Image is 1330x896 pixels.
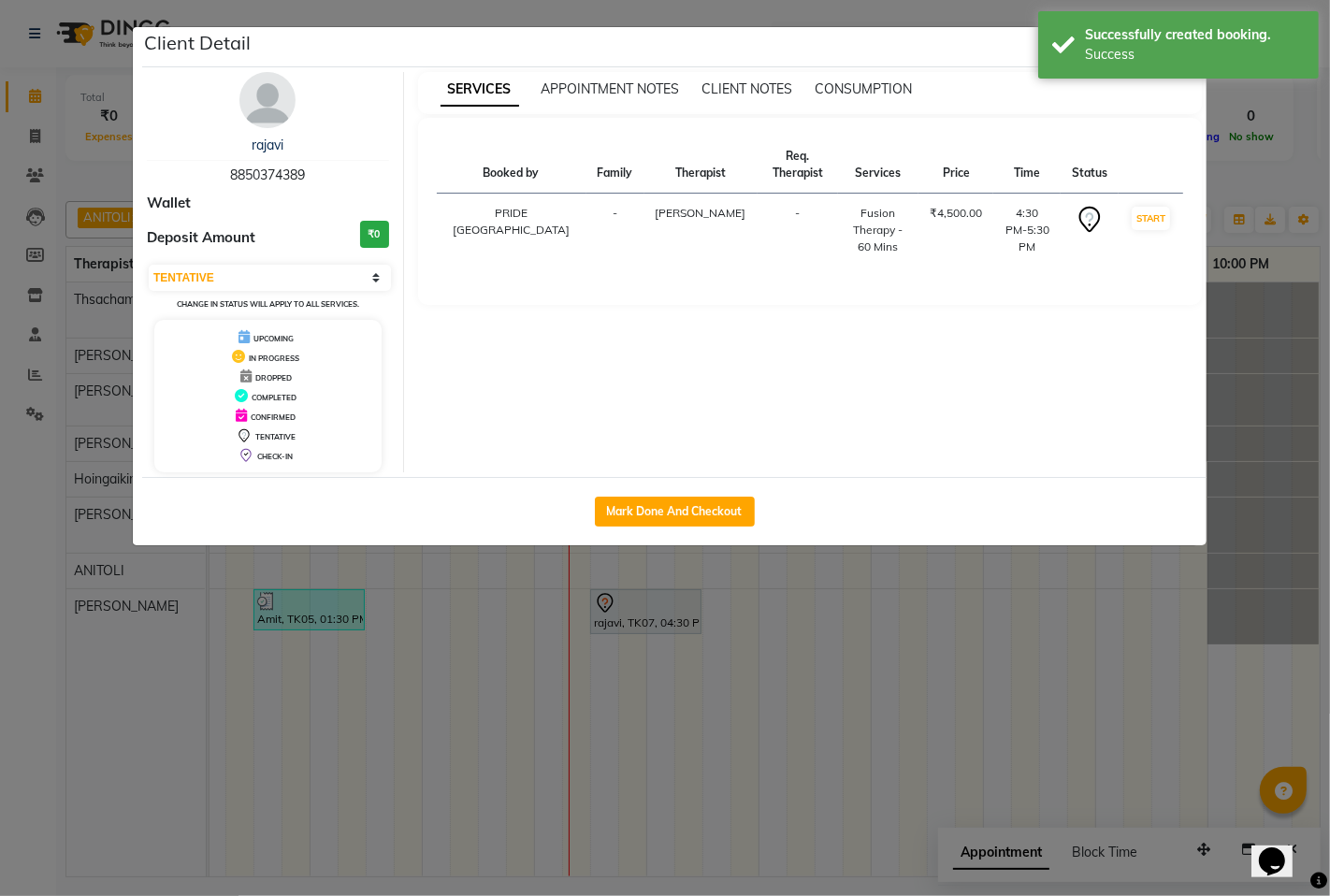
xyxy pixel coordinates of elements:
button: START [1132,207,1170,230]
td: PRIDE [GEOGRAPHIC_DATA] [437,194,586,267]
th: Therapist [644,137,758,194]
span: CHECK-IN [257,452,293,461]
h3: ₹0 [360,221,389,248]
span: UPCOMING [253,334,294,343]
span: Deposit Amount [147,227,255,249]
div: ₹4,500.00 [930,205,982,222]
a: rajavi [252,137,283,153]
span: 8850374389 [230,166,305,183]
span: IN PROGRESS [249,354,299,363]
iframe: chat widget [1251,821,1311,877]
th: Req. Therapist [758,137,838,194]
span: CONSUMPTION [816,80,913,97]
div: Fusion Therapy - 60 Mins [849,205,908,255]
span: DROPPED [255,373,292,383]
div: Successfully created booking. [1085,25,1305,45]
img: avatar [239,72,296,128]
span: TENTATIVE [255,432,296,441]
th: Time [993,137,1061,194]
th: Price [918,137,993,194]
div: Success [1085,45,1305,65]
th: Family [586,137,644,194]
span: [PERSON_NAME] [656,206,746,220]
td: - [586,194,644,267]
th: Services [838,137,919,194]
span: CLIENT NOTES [702,80,793,97]
span: SERVICES [441,73,519,107]
span: COMPLETED [252,393,296,402]
th: Booked by [437,137,586,194]
th: Status [1061,137,1119,194]
button: Mark Done And Checkout [595,497,755,527]
span: CONFIRMED [251,412,296,422]
h5: Client Detail [144,29,251,57]
td: - [758,194,838,267]
td: 4:30 PM-5:30 PM [993,194,1061,267]
span: Wallet [147,193,191,214]
small: Change in status will apply to all services. [177,299,359,309]
span: APPOINTMENT NOTES [542,80,680,97]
